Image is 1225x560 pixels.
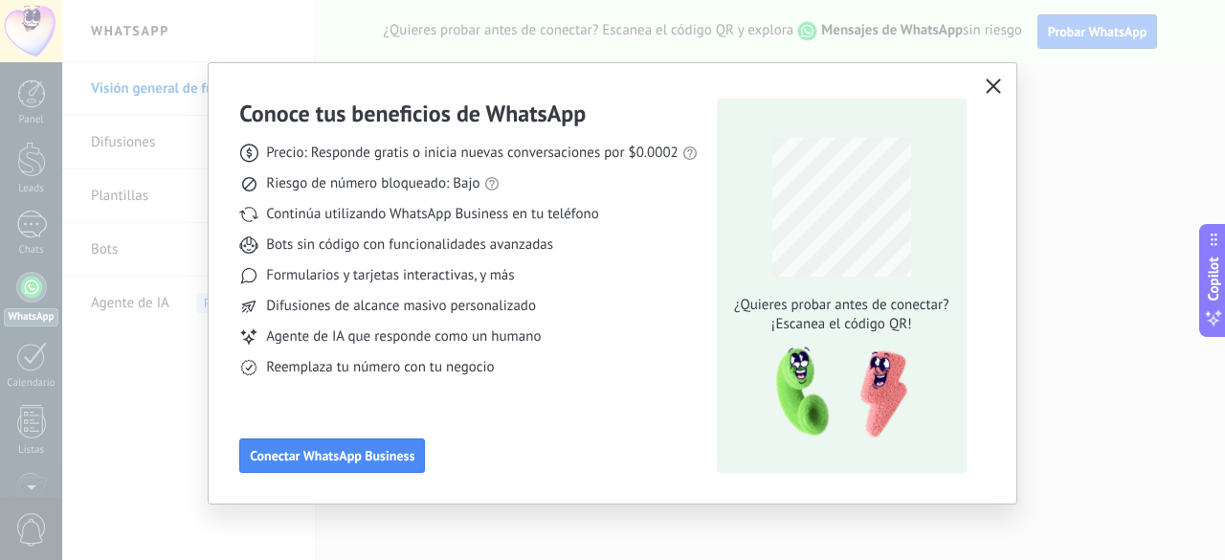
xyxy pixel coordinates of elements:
span: ¿Quieres probar antes de conectar? [728,296,954,315]
span: Formularios y tarjetas interactivas, y más [266,266,514,285]
span: Conectar WhatsApp Business [250,449,414,462]
span: Continúa utilizando WhatsApp Business en tu teléfono [266,205,598,224]
img: qr-pic-1x.png [760,342,911,444]
span: Riesgo de número bloqueado: Bajo [266,174,479,193]
span: ¡Escanea el código QR! [728,315,954,334]
span: Copilot [1204,257,1223,301]
span: Bots sin código con funcionalidades avanzadas [266,235,553,255]
button: Conectar WhatsApp Business [239,438,425,473]
span: Precio: Responde gratis o inicia nuevas conversaciones por $0.0002 [266,144,679,163]
h3: Conoce tus beneficios de WhatsApp [239,99,586,128]
span: Difusiones de alcance masivo personalizado [266,297,536,316]
span: Agente de IA que responde como un humano [266,327,541,347]
span: Reemplaza tu número con tu negocio [266,358,494,377]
